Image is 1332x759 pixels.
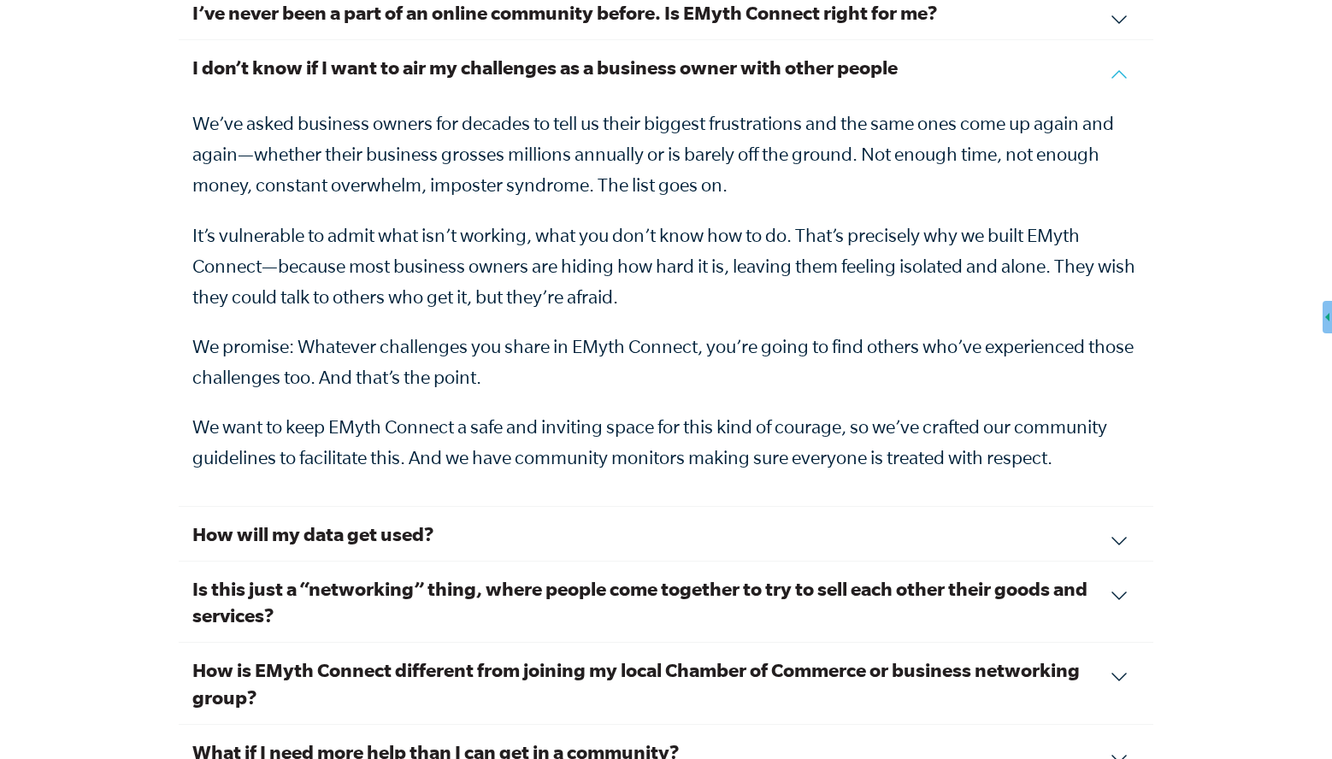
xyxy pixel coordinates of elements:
p: We promise: Whatever challenges you share in EMyth Connect, you’re going to find others who’ve ex... [192,331,1140,392]
h3: I don’t know if I want to air my challenges as a business owner with other people [192,54,1140,80]
iframe: Chat Widget [1247,677,1332,759]
h3: How will my data get used? [192,521,1140,547]
p: We want to keep EMyth Connect a safe and inviting space for this kind of courage, so we’ve crafte... [192,411,1140,473]
p: We’ve asked business owners for decades to tell us their biggest frustrations and the same ones c... [192,108,1140,200]
h3: How is EMyth Connect different from joining my local Chamber of Commerce or business networking g... [192,656,1140,709]
p: It’s vulnerable to admit what isn’t working, what you don’t know how to do. That’s precisely why ... [192,220,1140,312]
h3: Is this just a “networking” thing, where people come together to try to sell each other their goo... [192,575,1140,628]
